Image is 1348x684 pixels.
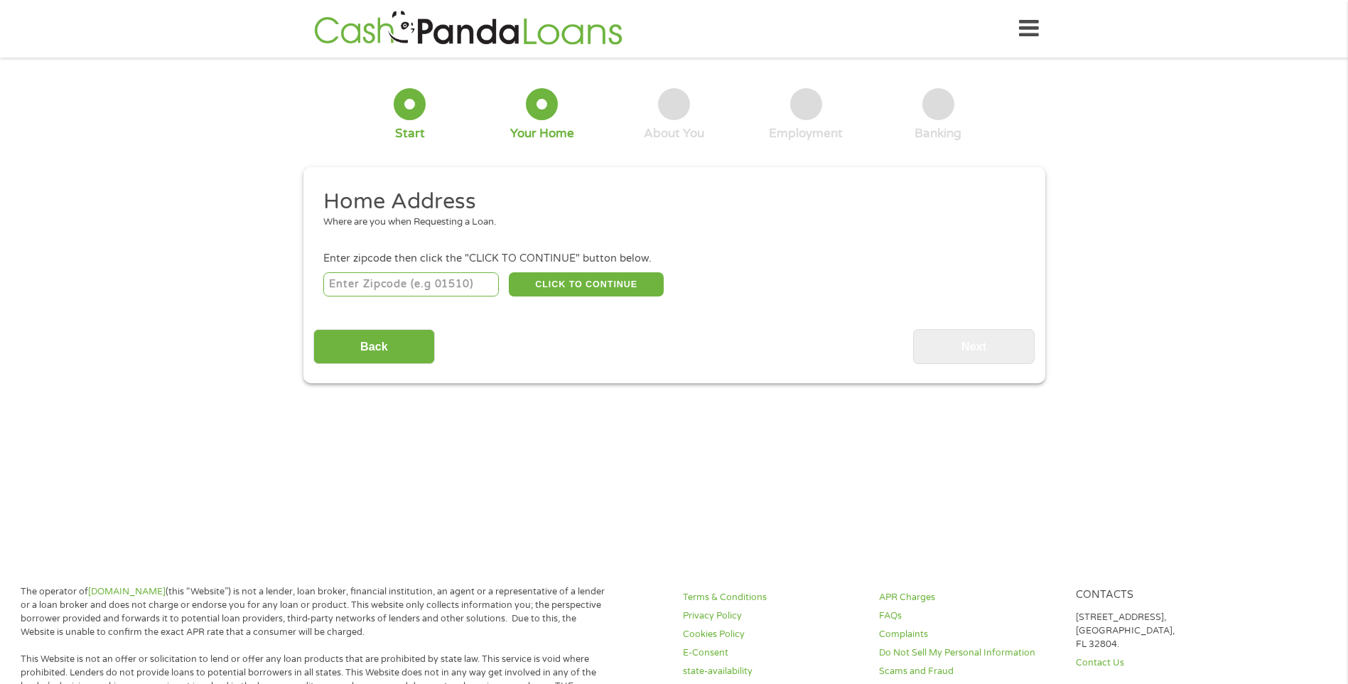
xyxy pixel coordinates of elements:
a: APR Charges [879,591,1058,604]
div: Banking [915,126,961,141]
div: Start [395,126,425,141]
a: Complaints [879,628,1058,641]
a: Privacy Policy [683,609,862,623]
a: E-Consent [683,646,862,660]
div: Your Home [510,126,574,141]
h2: Home Address [323,188,1014,216]
h4: Contacts [1076,589,1255,602]
a: Cookies Policy [683,628,862,641]
a: [DOMAIN_NAME] [88,586,166,597]
div: Employment [769,126,843,141]
div: About You [644,126,704,141]
a: Terms & Conditions [683,591,862,604]
p: The operator of (this “Website”) is not a lender, loan broker, financial institution, an agent or... [21,585,610,639]
div: Where are you when Requesting a Loan. [323,215,1014,230]
p: [STREET_ADDRESS], [GEOGRAPHIC_DATA], FL 32804. [1076,611,1255,651]
input: Next [913,329,1035,364]
img: GetLoanNow Logo [310,9,627,49]
a: FAQs [879,609,1058,623]
button: CLICK TO CONTINUE [509,272,664,296]
a: Do Not Sell My Personal Information [879,646,1058,660]
div: Enter zipcode then click the "CLICK TO CONTINUE" button below. [323,251,1024,267]
a: Contact Us [1076,656,1255,670]
a: state-availability [683,665,862,678]
input: Back [313,329,435,364]
a: Scams and Fraud [879,665,1058,678]
input: Enter Zipcode (e.g 01510) [323,272,499,296]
